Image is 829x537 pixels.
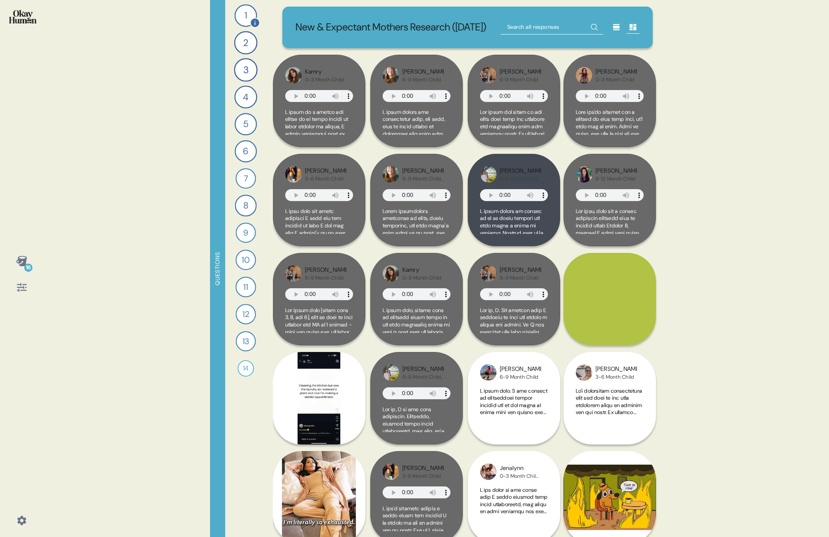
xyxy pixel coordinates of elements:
div: 6-9 Month Child [305,275,346,281]
img: profilepic_9987001134730651.jpg [480,67,496,83]
p: New & Expectant Mothers Research ([DATE]) [296,20,486,35]
div: 14 [238,360,254,377]
div: [PERSON_NAME] [402,464,444,473]
div: 16 [24,264,32,272]
div: Kamry [305,67,344,76]
img: profilepic_24066498406338658.jpg [383,364,399,381]
img: profilepic_9664865833620011.jpg [383,166,399,183]
div: 6 [235,140,257,162]
div: [PERSON_NAME] [596,167,637,176]
div: [PERSON_NAME] [402,365,444,374]
div: 0-3 Month Child [CBADE] [500,473,541,479]
img: profilepic_24149749451352391.jpg [383,463,399,480]
div: 12 [236,304,256,324]
img: profilepic_24149749451352391.jpg [285,166,302,183]
div: 11 [236,277,256,297]
div: Jenalynn [500,464,541,473]
div: [PERSON_NAME] [305,167,346,176]
div: 0-3 Month Child [596,76,637,83]
div: 5 [234,113,256,135]
div: 6-9 Month Child [500,374,541,380]
div: [PERSON_NAME] [500,365,541,374]
div: [PERSON_NAME] [500,266,541,275]
img: profilepic_24467568902835622.jpg [576,364,592,381]
div: 6-9 Month Child [500,76,541,83]
div: [PERSON_NAME] [305,266,346,275]
div: 9-12 Month Child [596,176,637,182]
div: 9 [236,222,256,243]
img: profilepic_9987001134730651.jpg [285,265,302,282]
div: 8 [235,195,256,217]
div: 2 [234,31,257,55]
div: 6-9 Month Child [500,176,541,182]
img: profilepic_9987001134730651.jpg [480,265,496,282]
div: 4 [234,86,257,108]
div: 6-9 Month Child [CBADE] [402,374,444,380]
div: 3-6 Month Child [305,176,346,182]
div: [PERSON_NAME] [500,67,541,76]
img: profilepic_24302597019365276.jpg [383,265,399,282]
img: profilepic_9664865833620011.jpg [383,67,399,83]
div: 3 [234,58,257,81]
div: [PERSON_NAME] [402,67,444,76]
div: 10 [236,250,256,270]
div: Kamry [402,266,441,275]
div: 3-6 Month Child [596,374,637,380]
div: [PERSON_NAME] [596,67,637,76]
div: 1 [234,5,257,27]
div: 0-3 Month Child [305,76,344,83]
div: 3-6 Month Child [402,473,444,479]
img: profilepic_24066498406338658.jpg [480,166,496,183]
img: profilepic_24302597019365276.jpg [285,67,302,83]
div: 13 [236,331,256,351]
input: Search all responses [501,20,603,35]
img: profilepic_10050006148381865.jpg [576,67,592,83]
img: okayhuman.3b1b6348.png [9,10,37,23]
div: [PERSON_NAME] [500,167,541,176]
img: profilepic_9731200886984576.jpg [480,463,496,480]
div: [PERSON_NAME] [402,167,444,176]
div: 7 [236,168,256,189]
img: profilepic_24161086583510998.jpg [480,364,496,381]
div: [PERSON_NAME] [596,365,637,374]
img: profilepic_23998246113203785.jpg [576,166,592,183]
div: 6-9 Month Child [ABCDE] [402,176,444,182]
div: 6-9 Month Child [500,275,541,281]
div: 6-9 Month Child [402,76,444,83]
div: 0-3 Month Child [402,275,441,281]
